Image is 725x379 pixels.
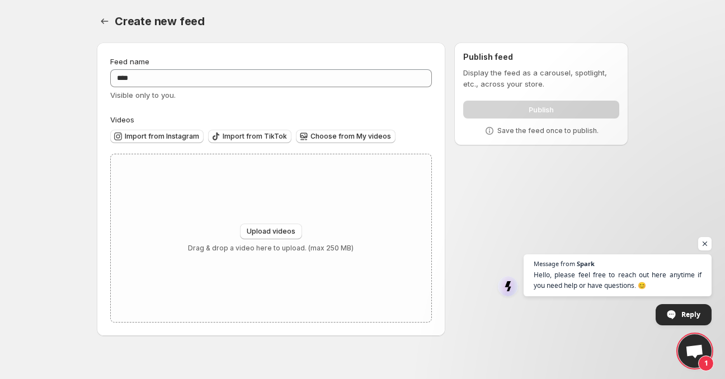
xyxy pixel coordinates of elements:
[534,269,702,291] span: Hello, please feel free to reach out here anytime if you need help or have questions. 😊
[310,132,391,141] span: Choose from My videos
[110,57,149,66] span: Feed name
[577,260,595,267] span: Spark
[534,260,575,267] span: Message from
[240,224,302,239] button: Upload videos
[678,334,712,368] div: Open chat
[223,132,287,141] span: Import from TikTok
[208,130,291,143] button: Import from TikTok
[188,244,354,253] p: Drag & drop a video here to upload. (max 250 MB)
[125,132,199,141] span: Import from Instagram
[110,130,204,143] button: Import from Instagram
[681,305,700,324] span: Reply
[463,51,619,63] h2: Publish feed
[698,356,714,371] span: 1
[97,13,112,29] button: Settings
[497,126,599,135] p: Save the feed once to publish.
[463,67,619,89] p: Display the feed as a carousel, spotlight, etc., across your store.
[115,15,205,28] span: Create new feed
[110,115,134,124] span: Videos
[296,130,396,143] button: Choose from My videos
[247,227,295,236] span: Upload videos
[110,91,176,100] span: Visible only to you.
